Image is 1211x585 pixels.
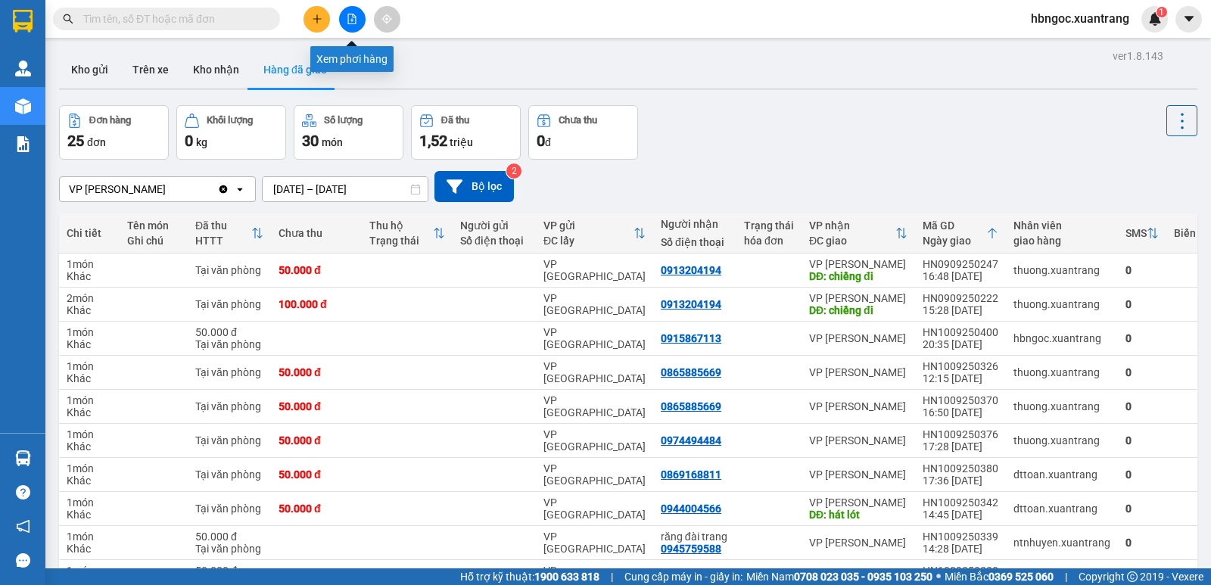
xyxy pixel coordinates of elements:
[411,105,521,160] button: Đã thu1,52 triệu
[543,496,646,521] div: VP [GEOGRAPHIC_DATA]
[374,6,400,33] button: aim
[15,98,31,114] img: warehouse-icon
[923,219,986,232] div: Mã GD
[1013,400,1110,412] div: thuong.xuantrang
[661,298,721,310] div: 0913204194
[543,428,646,453] div: VP [GEOGRAPHIC_DATA]
[195,326,263,338] div: 50.000 đ
[536,213,653,254] th: Toggle SortBy
[809,270,907,282] div: DĐ: chiềng đi
[67,531,112,543] div: 1 món
[809,235,895,247] div: ĐC giao
[1148,12,1162,26] img: icon-new-feature
[559,115,597,126] div: Chưa thu
[279,227,354,239] div: Chưa thu
[923,496,998,509] div: HN1009250342
[67,338,112,350] div: Khác
[67,509,112,521] div: Khác
[661,264,721,276] div: 0913204194
[67,394,112,406] div: 1 món
[251,51,339,88] button: Hàng đã giao
[915,213,1006,254] th: Toggle SortBy
[809,468,907,481] div: VP [PERSON_NAME]
[923,292,998,304] div: HN0909250222
[67,360,112,372] div: 1 món
[809,496,907,509] div: VP [PERSON_NAME]
[441,115,469,126] div: Đã thu
[127,219,180,232] div: Tên món
[744,235,794,247] div: hóa đơn
[279,468,354,481] div: 50.000 đ
[543,394,646,419] div: VP [GEOGRAPHIC_DATA]
[207,115,253,126] div: Khối lượng
[279,264,354,276] div: 50.000 đ
[67,132,84,150] span: 25
[809,434,907,447] div: VP [PERSON_NAME]
[809,509,907,521] div: DĐ: hát lót
[543,326,646,350] div: VP [GEOGRAPHIC_DATA]
[15,136,31,152] img: solution-icon
[195,434,263,447] div: Tại văn phòng
[15,61,31,76] img: warehouse-icon
[1019,9,1141,28] span: hbngoc.xuantrang
[83,11,262,27] input: Tìm tên, số ĐT hoặc mã đơn
[450,136,473,148] span: triệu
[543,292,646,316] div: VP [GEOGRAPHIC_DATA]
[537,132,545,150] span: 0
[923,360,998,372] div: HN1009250326
[809,219,895,232] div: VP nhận
[176,105,286,160] button: Khối lượng0kg
[120,51,181,88] button: Trên xe
[809,400,907,412] div: VP [PERSON_NAME]
[167,182,169,197] input: Selected VP MỘC CHÂU.
[923,326,998,338] div: HN1009250400
[185,132,193,150] span: 0
[1125,400,1159,412] div: 0
[419,132,447,150] span: 1,52
[624,568,742,585] span: Cung cấp máy in - giấy in:
[279,434,354,447] div: 50.000 đ
[195,503,263,515] div: Tại văn phòng
[809,332,907,344] div: VP [PERSON_NAME]
[67,475,112,487] div: Khác
[195,235,251,247] div: HTTT
[1013,332,1110,344] div: hbngoc.xuantrang
[279,298,354,310] div: 100.000 đ
[67,406,112,419] div: Khác
[794,571,932,583] strong: 0708 023 035 - 0935 103 250
[67,292,112,304] div: 2 món
[181,51,251,88] button: Kho nhận
[1125,537,1159,549] div: 0
[304,6,330,33] button: plus
[1113,48,1163,64] div: ver 1.8.143
[67,326,112,338] div: 1 món
[945,568,1054,585] span: Miền Bắc
[67,565,112,577] div: 1 món
[746,568,932,585] span: Miền Nam
[923,338,998,350] div: 20:35 [DATE]
[661,366,721,378] div: 0865885669
[809,304,907,316] div: DĐ: chiềng đi
[936,574,941,580] span: ⚪️
[1182,12,1196,26] span: caret-down
[67,372,112,384] div: Khác
[362,213,453,254] th: Toggle SortBy
[1013,219,1110,232] div: Nhân viên
[87,136,106,148] span: đơn
[69,182,166,197] div: VP [PERSON_NAME]
[1125,366,1159,378] div: 0
[67,270,112,282] div: Khác
[661,434,721,447] div: 0974494484
[217,183,229,195] svg: Clear value
[545,136,551,148] span: đ
[324,115,363,126] div: Số lượng
[279,400,354,412] div: 50.000 đ
[279,503,354,515] div: 50.000 đ
[1125,264,1159,276] div: 0
[923,394,998,406] div: HN1009250370
[322,136,343,148] span: món
[1013,503,1110,515] div: dttoan.xuantrang
[543,235,634,247] div: ĐC lấy
[195,338,263,350] div: Tại văn phòng
[1125,298,1159,310] div: 0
